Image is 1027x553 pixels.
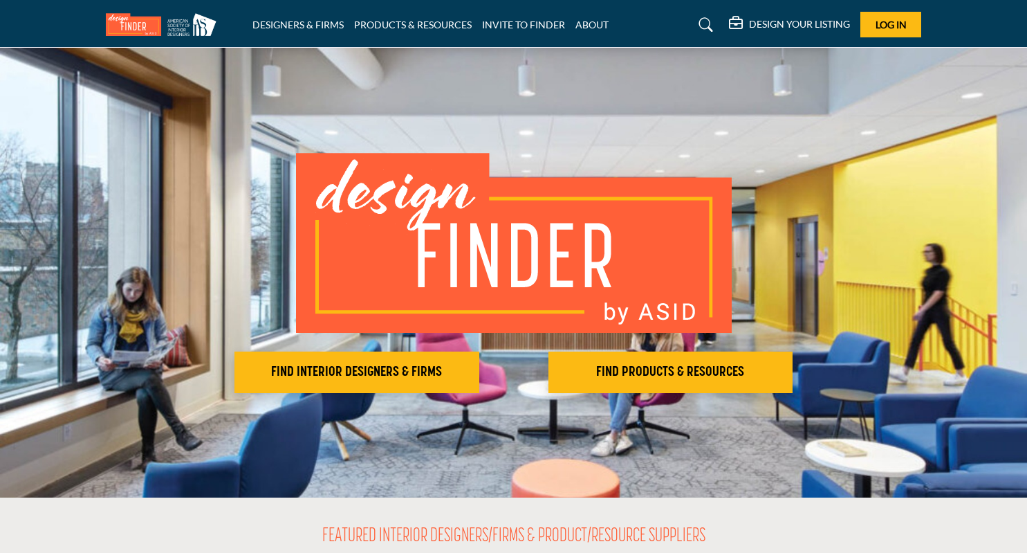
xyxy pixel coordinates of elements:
[749,18,850,30] h5: DESIGN YOUR LISTING
[876,19,907,30] span: Log In
[685,14,722,36] a: Search
[239,364,475,381] h2: FIND INTERIOR DESIGNERS & FIRMS
[354,19,472,30] a: PRODUCTS & RESOURCES
[548,352,793,393] button: FIND PRODUCTS & RESOURCES
[252,19,344,30] a: DESIGNERS & FIRMS
[296,153,732,333] img: image
[482,19,565,30] a: INVITE TO FINDER
[575,19,609,30] a: ABOUT
[553,364,789,381] h2: FIND PRODUCTS & RESOURCES
[729,17,850,33] div: DESIGN YOUR LISTING
[322,525,705,549] h2: FEATURED INTERIOR DESIGNERS/FIRMS & PRODUCT/RESOURCE SUPPLIERS
[106,13,223,36] img: Site Logo
[234,352,479,393] button: FIND INTERIOR DESIGNERS & FIRMS
[860,12,921,37] button: Log In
